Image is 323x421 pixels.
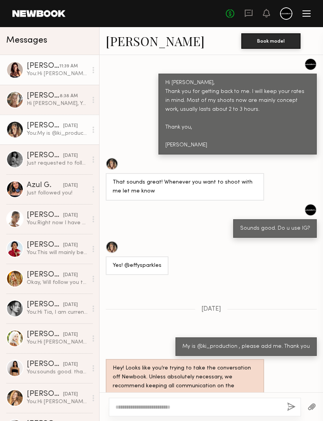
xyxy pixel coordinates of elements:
div: [DATE] [63,331,78,339]
div: [PERSON_NAME] [27,331,63,339]
div: [PERSON_NAME] [27,390,63,398]
div: Yes! @effysparkles [113,261,161,270]
div: You: This will mainly be a non-commercial, mainly focus on some of the concepts I am developing o... [27,249,88,256]
div: Okay, Will follow you there! [27,279,88,286]
div: Hi [PERSON_NAME], Thank you for getting back to me. I will keep your rates in mind. Most of my sh... [165,79,310,150]
div: [PERSON_NAME] [27,361,63,368]
div: [DATE] [63,301,78,309]
div: [PERSON_NAME] [27,301,63,309]
div: You: Hi [PERSON_NAME], Thank you for getting back to me. I am scheduling a few shoots, I’ll see i... [27,70,88,77]
div: That sounds great! Whenever you want to shoot with me let me know [113,178,257,196]
div: 8:38 AM [60,93,78,100]
div: Hey! Looks like you’re trying to take the conversation off Newbook. Unless absolutely necessary, ... [113,364,257,400]
div: You: Hi [PERSON_NAME], I am currently working on some vintage film style concepts. I am planning ... [27,339,88,346]
div: [DATE] [63,122,78,130]
div: [DATE] [63,152,78,160]
div: [PERSON_NAME] [27,92,60,100]
div: [PERSON_NAME] [27,152,63,160]
div: [DATE] [63,272,78,279]
div: [DATE] [63,212,78,219]
div: You: Right now I have shoots planned on 10/15 and 10/22. [27,219,88,227]
div: [PERSON_NAME] [27,122,63,130]
div: [PERSON_NAME] [27,62,59,70]
div: My is @ki_production , please add me. Thank you [182,342,310,351]
div: Azul G. [27,182,63,189]
div: [PERSON_NAME] [27,211,63,219]
div: Just requested to follow you [27,160,88,167]
div: You: My is @ki_production , please add me. Thank you [27,130,88,137]
div: [PERSON_NAME] [27,241,63,249]
div: [DATE] [63,361,78,368]
div: Hi [PERSON_NAME], Yes, I’ll be in LA between 10/18 and 11/1. If you have any specific dates in mi... [27,100,88,107]
a: [PERSON_NAME] [106,33,204,49]
div: [DATE] [63,182,78,189]
div: You: sounds good. thank you [27,368,88,376]
button: Book model [241,33,301,49]
div: [DATE] [63,391,78,398]
span: [DATE] [201,306,221,313]
div: Sounds good. Do u use IG? [240,224,310,233]
div: You: Hi [PERSON_NAME], I am currently working on some vintage film style concepts. I am planning ... [27,398,88,406]
div: Just followed you! [27,189,88,197]
div: 11:39 AM [59,63,78,70]
div: You: Hi Tia, I am currently working on some vintage film style concepts. I am planning to shoot i... [27,309,88,316]
div: [PERSON_NAME] [27,271,63,279]
div: [DATE] [63,242,78,249]
span: Messages [6,36,47,45]
a: Book model [241,37,301,44]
